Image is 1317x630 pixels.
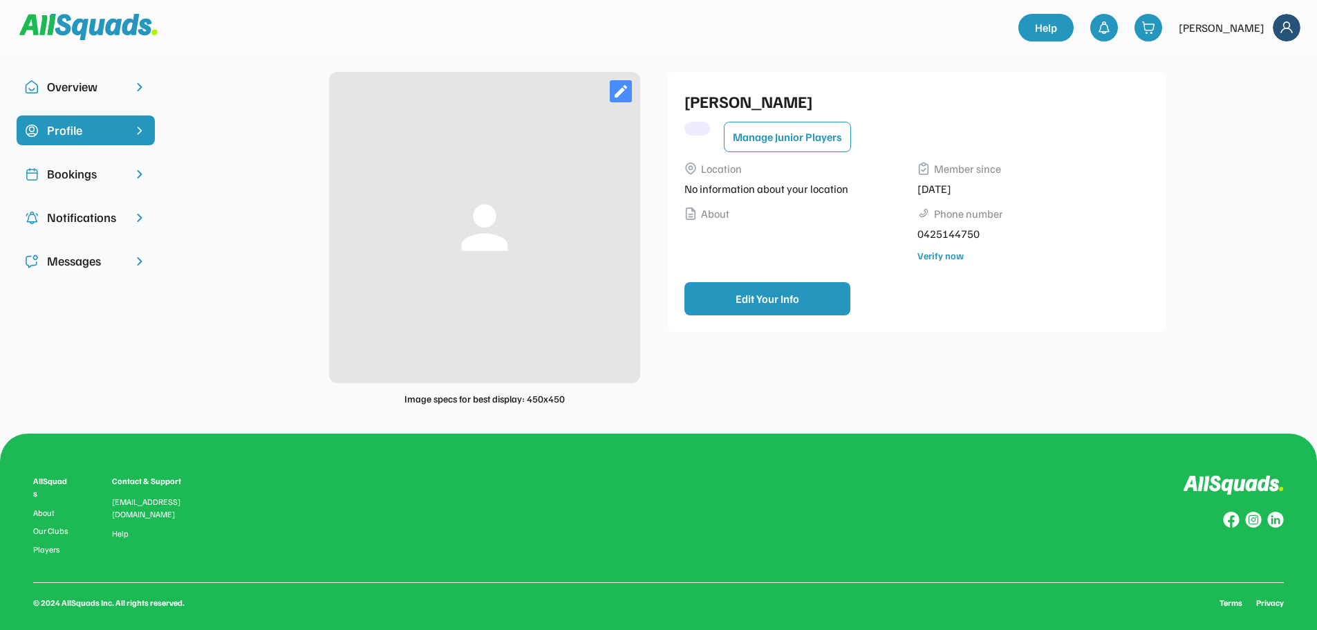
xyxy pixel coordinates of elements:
[33,475,71,500] div: AllSquads
[917,163,930,175] img: Vector%2013.svg
[1097,21,1111,35] img: bell-03%20%281%29.svg
[1223,512,1240,528] img: Group%20copy%208.svg
[917,225,1142,242] div: 0425144750
[112,496,198,521] div: [EMAIL_ADDRESS][DOMAIN_NAME]
[1018,14,1074,41] a: Help
[33,597,185,609] div: © 2024 AllSquads Inc. All rights reserved.
[450,193,519,262] button: person
[25,254,39,268] img: Icon%20copy%205.svg
[33,508,71,518] a: About
[1179,19,1264,36] div: [PERSON_NAME]
[25,167,39,181] img: Icon%20copy%202.svg
[917,180,1142,197] div: [DATE]
[133,211,147,225] img: chevron-right.svg
[701,160,742,177] div: Location
[133,254,147,268] img: chevron-right.svg
[47,208,124,227] div: Notifications
[133,167,147,181] img: chevron-right.svg
[47,77,124,96] div: Overview
[1183,475,1284,495] img: Logo%20inverted.svg
[934,160,1001,177] div: Member since
[25,124,39,138] img: Icon%20copy%2015.svg
[684,282,850,315] button: Edit Your Info
[25,211,39,225] img: Icon%20copy%204.svg
[33,545,71,555] a: Players
[47,252,124,270] div: Messages
[684,180,909,197] div: No information about your location
[917,248,964,263] div: Verify now
[1141,21,1155,35] img: shopping-cart-01%20%281%29.svg
[934,205,1003,222] div: Phone number
[684,207,697,220] img: Vector%2014.svg
[1267,512,1284,528] img: Group%20copy%206.svg
[1273,14,1300,41] img: Frame%2018.svg
[33,526,71,536] a: Our Clubs
[684,89,1142,113] div: [PERSON_NAME]
[112,475,198,488] div: Contact & Support
[1220,597,1242,609] a: Terms
[404,391,565,406] div: Image specs for best display: 450x450
[133,80,147,94] img: chevron-right.svg
[684,163,697,175] img: Vector%2011.svg
[1256,597,1284,609] a: Privacy
[1245,512,1262,528] img: Group%20copy%207.svg
[47,165,124,183] div: Bookings
[133,124,147,138] img: chevron-right%20copy%203.svg
[701,205,729,222] div: About
[112,529,129,539] a: Help
[724,122,851,152] button: Manage Junior Players
[25,80,39,94] img: Icon%20copy%2010.svg
[19,14,158,40] img: Squad%20Logo.svg
[47,121,124,140] div: Profile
